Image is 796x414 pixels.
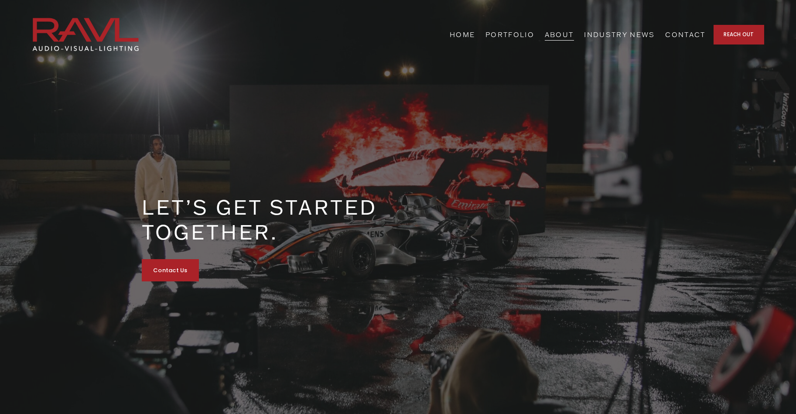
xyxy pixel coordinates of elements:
[665,28,705,41] a: CONTACT
[485,28,534,41] a: PORTFOLIO
[142,259,199,281] a: Contact Us
[584,28,655,41] a: INDUSTRY NEWS
[545,28,574,41] a: ABOUT
[32,17,139,51] img: RAVL | Sound, Video, Lighting &amp; IT Services for Events, Los Angeles
[714,25,764,44] a: REACH OUT
[450,28,475,41] a: HOME
[142,195,398,245] h3: LET’S GET STARTED TOGETHER.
